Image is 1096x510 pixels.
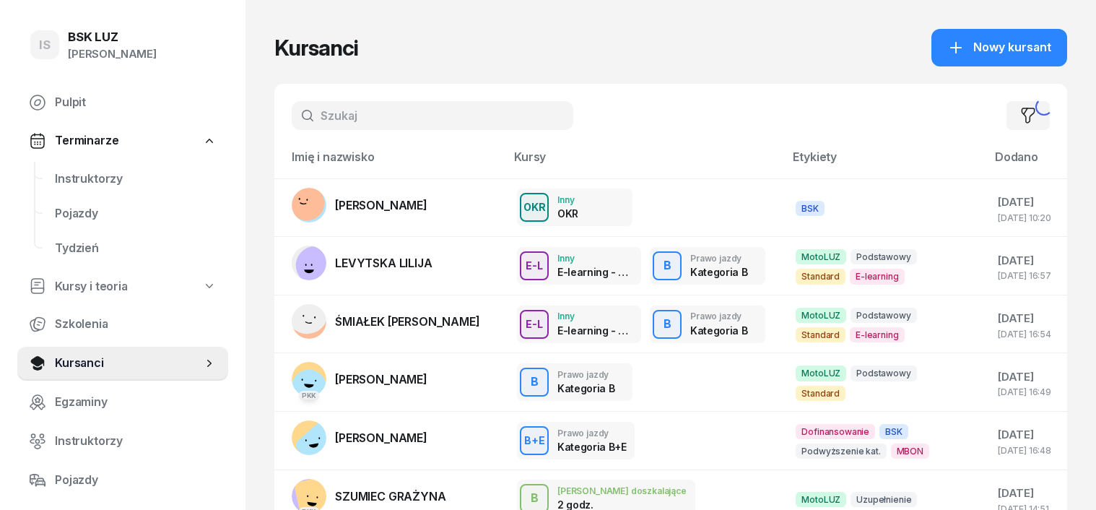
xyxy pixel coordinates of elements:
[557,266,632,278] div: E-learning - 90 dni
[998,446,1056,455] div: [DATE] 16:48
[43,162,228,196] a: Instruktorzy
[557,324,632,337] div: E-learning - 90 dni
[292,188,427,222] a: [PERSON_NAME]
[851,366,916,381] span: Podstawowy
[520,256,549,275] div: E-L
[998,425,1056,444] div: [DATE]
[557,428,626,438] div: Prawo jazdy
[335,489,446,503] span: SZUMIEC GRAŻYNA
[55,354,202,373] span: Kursanci
[55,239,217,258] span: Tydzień
[17,424,228,459] a: Instruktorzy
[274,35,358,61] h1: Kursanci
[68,31,157,43] div: BSK LUZ
[17,307,228,342] a: Szkolenia
[520,310,549,339] button: E-L
[784,147,986,178] th: Etykiety
[796,444,886,459] span: Podwyższenie kat.
[55,315,217,334] span: Szkolenia
[55,471,217,490] span: Pojazdy
[55,204,217,223] span: Pojazdy
[998,193,1056,212] div: [DATE]
[17,346,228,381] a: Kursanci
[986,147,1067,178] th: Dodano
[55,277,128,296] span: Kursy i teoria
[998,387,1056,397] div: [DATE] 16:49
[690,266,747,278] div: Kategoria B
[292,101,573,130] input: Szukaj
[520,426,549,455] button: B+E
[39,39,51,51] span: IS
[518,431,551,449] div: B+E
[55,393,217,412] span: Egzaminy
[17,385,228,420] a: Egzaminy
[292,246,432,280] a: LEVYTSKA LILIJA
[68,45,157,64] div: [PERSON_NAME]
[557,195,578,204] div: Inny
[850,327,904,342] span: E-learning
[998,213,1056,222] div: [DATE] 10:20
[43,231,228,266] a: Tydzień
[557,486,687,496] div: [PERSON_NAME] doszkalające
[998,368,1056,386] div: [DATE]
[55,170,217,189] span: Instruktorzy
[998,251,1056,270] div: [DATE]
[557,370,614,379] div: Prawo jazdy
[851,249,916,264] span: Podstawowy
[796,201,825,216] span: BSK
[851,308,916,323] span: Podstawowy
[796,269,845,284] span: Standard
[557,382,614,394] div: Kategoria B
[17,124,228,157] a: Terminarze
[796,424,875,439] span: Dofinansowanie
[850,269,904,284] span: E-learning
[653,310,682,339] button: B
[292,420,427,455] a: [PERSON_NAME]
[653,251,682,280] button: B
[998,271,1056,280] div: [DATE] 16:57
[658,312,677,337] div: B
[505,147,784,178] th: Kursy
[520,193,549,222] button: OKR
[274,147,505,178] th: Imię i nazwisko
[518,199,552,217] div: OKR
[557,254,632,263] div: Inny
[55,131,118,150] span: Terminarze
[520,315,549,333] div: E-L
[557,441,626,453] div: Kategoria B+E
[891,444,929,459] span: MBON
[55,432,217,451] span: Instruktorzy
[690,311,747,321] div: Prawo jazdy
[292,362,427,397] a: PKK[PERSON_NAME]
[335,314,480,329] span: ŚMIAŁEK [PERSON_NAME]
[557,207,578,220] div: OKR
[335,431,427,445] span: [PERSON_NAME]
[55,93,217,112] span: Pulpit
[17,270,228,303] a: Kursy i teoria
[879,424,908,439] span: BSK
[796,249,846,264] span: MotoLUZ
[658,254,677,278] div: B
[998,309,1056,328] div: [DATE]
[690,254,747,263] div: Prawo jazdy
[520,251,549,280] button: E-L
[796,308,846,323] span: MotoLUZ
[335,198,427,212] span: [PERSON_NAME]
[690,324,747,337] div: Kategoria B
[43,196,228,231] a: Pojazdy
[520,368,549,397] button: B
[335,372,427,386] span: [PERSON_NAME]
[796,366,846,381] span: MotoLUZ
[973,38,1051,57] span: Nowy kursant
[335,256,432,270] span: LEVYTSKA LILIJA
[557,311,632,321] div: Inny
[931,29,1067,66] button: Nowy kursant
[796,327,845,342] span: Standard
[796,386,845,401] span: Standard
[998,329,1056,339] div: [DATE] 16:54
[851,492,917,507] span: Uzupełnienie
[17,463,228,498] a: Pojazdy
[998,484,1056,503] div: [DATE]
[525,370,544,394] div: B
[796,492,846,507] span: MotoLUZ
